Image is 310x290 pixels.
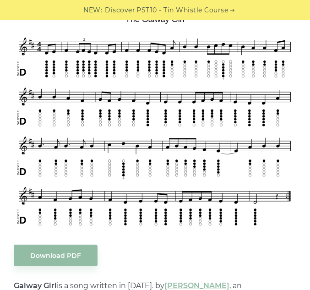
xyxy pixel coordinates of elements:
[14,245,98,266] a: Download PDF
[14,11,296,231] img: The Galway Girl Tin Whistle Tab & Sheet Music
[136,5,228,16] a: PST10 - Tin Whistle Course
[14,281,57,290] strong: Galway Girl
[164,281,229,290] a: [PERSON_NAME]
[83,5,102,16] span: NEW:
[105,5,135,16] span: Discover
